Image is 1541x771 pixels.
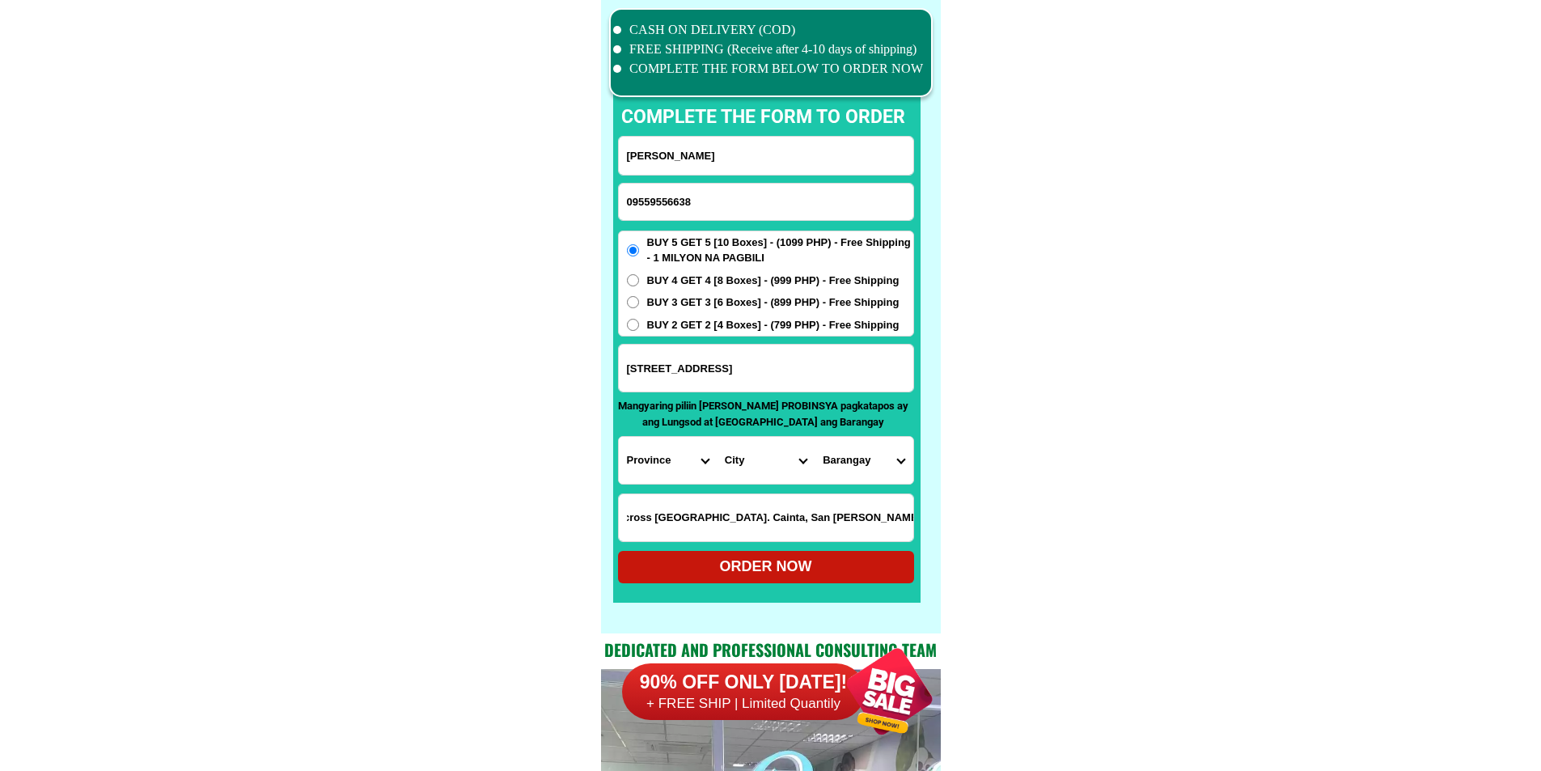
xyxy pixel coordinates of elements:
h6: 90% OFF ONLY [DATE]! [622,671,865,695]
li: FREE SHIPPING (Receive after 4-10 days of shipping) [613,40,924,59]
input: BUY 2 GET 2 [4 Boxes] - (799 PHP) - Free Shipping [627,319,639,331]
input: Input LANDMARKOFLOCATION [619,494,913,541]
span: BUY 5 GET 5 [10 Boxes] - (1099 PHP) - Free Shipping - 1 MILYON NA PAGBILI [647,235,913,266]
p: Mangyaring piliin [PERSON_NAME] PROBINSYA pagkatapos ay ang Lungsod at [GEOGRAPHIC_DATA] ang Bara... [618,398,909,430]
input: BUY 3 GET 3 [6 Boxes] - (899 PHP) - Free Shipping [627,296,639,308]
h2: Dedicated and professional consulting team [601,638,941,662]
span: BUY 2 GET 2 [4 Boxes] - (799 PHP) - Free Shipping [647,317,900,333]
h6: + FREE SHIP | Limited Quantily [622,695,865,713]
select: Select commune [815,437,912,484]
li: COMPLETE THE FORM BELOW TO ORDER NOW [613,59,924,78]
input: Input phone_number [619,184,913,220]
input: Input address [619,345,913,392]
span: BUY 4 GET 4 [8 Boxes] - (999 PHP) - Free Shipping [647,273,900,289]
p: complete the form to order [605,104,921,132]
input: Input full_name [619,137,913,175]
div: ORDER NOW [618,556,914,578]
select: Select district [717,437,815,484]
input: BUY 5 GET 5 [10 Boxes] - (1099 PHP) - Free Shipping - 1 MILYON NA PAGBILI [627,244,639,256]
input: BUY 4 GET 4 [8 Boxes] - (999 PHP) - Free Shipping [627,274,639,286]
span: BUY 3 GET 3 [6 Boxes] - (899 PHP) - Free Shipping [647,294,900,311]
li: CASH ON DELIVERY (COD) [613,20,924,40]
select: Select province [619,437,717,484]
